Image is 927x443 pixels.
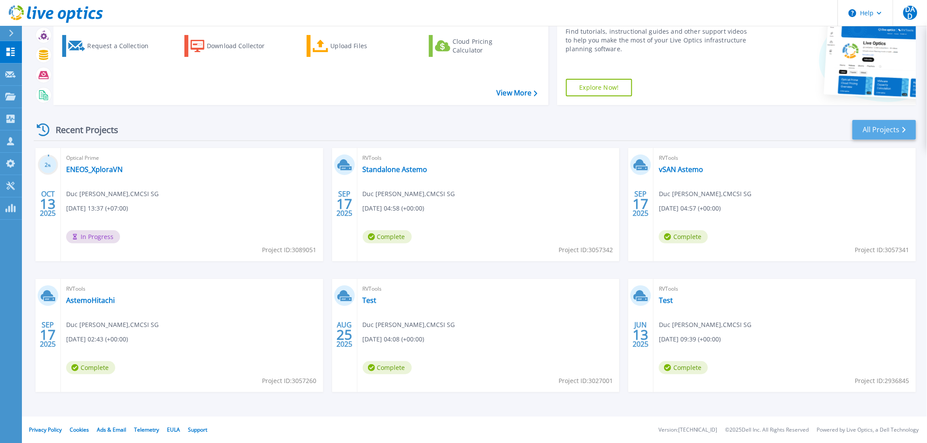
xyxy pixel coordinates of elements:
[363,320,455,330] span: Duc [PERSON_NAME] , CMCSI SG
[363,284,615,294] span: RVTools
[363,230,412,243] span: Complete
[363,361,412,374] span: Complete
[336,200,352,207] span: 17
[39,188,56,220] div: OCT 2025
[40,331,56,338] span: 17
[725,427,809,433] li: © 2025 Dell Inc. All Rights Reserved
[66,361,115,374] span: Complete
[817,427,919,433] li: Powered by Live Optics, a Dell Technology
[633,331,649,338] span: 13
[659,296,673,305] a: Test
[659,165,703,174] a: vSAN Astemo
[331,37,401,55] div: Upload Files
[97,426,126,433] a: Ads & Email
[363,189,455,199] span: Duc [PERSON_NAME] , CMCSI SG
[66,334,128,344] span: [DATE] 02:43 (+00:00)
[262,245,317,255] span: Project ID: 3089051
[40,200,56,207] span: 13
[34,119,130,141] div: Recent Projects
[262,376,317,386] span: Project ID: 3057260
[855,376,909,386] span: Project ID: 2936845
[566,27,750,53] div: Find tutorials, instructional guides and other support videos to help you make the most of your L...
[66,284,318,294] span: RVTools
[70,426,89,433] a: Cookies
[659,284,911,294] span: RVTools
[363,296,377,305] a: Test
[853,120,916,140] a: All Projects
[66,165,123,174] a: ENEOS_XploraVN
[29,426,62,433] a: Privacy Policy
[66,320,159,330] span: Duc [PERSON_NAME] , CMCSI SG
[566,79,633,96] a: Explore Now!
[167,426,180,433] a: EULA
[188,426,207,433] a: Support
[66,296,115,305] a: AstemoHitachi
[39,319,56,351] div: SEP 2025
[633,188,649,220] div: SEP 2025
[66,153,318,163] span: Optical Prime
[633,200,649,207] span: 17
[134,426,159,433] a: Telemetry
[659,334,721,344] span: [DATE] 09:39 (+00:00)
[496,89,537,97] a: View More
[363,153,615,163] span: RVTools
[66,189,159,199] span: Duc [PERSON_NAME] , CMCSI SG
[659,361,708,374] span: Complete
[855,245,909,255] span: Project ID: 3057341
[363,165,428,174] a: Standalone Astemo
[184,35,282,57] a: Download Collector
[336,188,353,220] div: SEP 2025
[659,153,911,163] span: RVTools
[87,37,157,55] div: Request a Collection
[38,160,58,170] h3: 2
[363,204,425,213] span: [DATE] 04:58 (+00:00)
[633,319,649,351] div: JUN 2025
[659,204,721,213] span: [DATE] 04:57 (+00:00)
[62,35,160,57] a: Request a Collection
[363,334,425,344] span: [DATE] 04:08 (+00:00)
[66,204,128,213] span: [DATE] 13:37 (+07:00)
[559,245,613,255] span: Project ID: 3057342
[207,37,277,55] div: Download Collector
[903,6,917,20] span: DAD
[559,376,613,386] span: Project ID: 3027001
[66,230,120,243] span: In Progress
[48,163,51,168] span: %
[336,331,352,338] span: 25
[307,35,404,57] a: Upload Files
[453,37,523,55] div: Cloud Pricing Calculator
[336,319,353,351] div: AUG 2025
[658,427,718,433] li: Version: [TECHNICAL_ID]
[659,230,708,243] span: Complete
[659,320,751,330] span: Duc [PERSON_NAME] , CMCSI SG
[659,189,751,199] span: Duc [PERSON_NAME] , CMCSI SG
[429,35,527,57] a: Cloud Pricing Calculator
